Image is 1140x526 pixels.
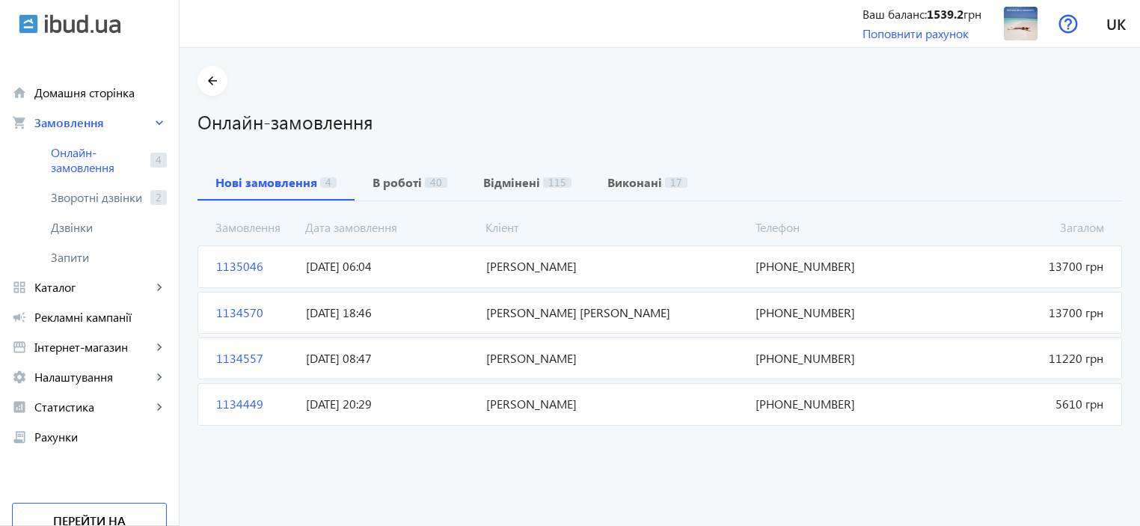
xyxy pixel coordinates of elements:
mat-icon: analytics [12,400,27,415]
span: 115 [543,177,571,188]
span: Рекламні кампанії [34,310,167,325]
span: [PERSON_NAME] [PERSON_NAME] [480,305,750,321]
span: [DATE] 20:29 [300,396,479,412]
span: [PHONE_NUMBER] [750,396,929,412]
span: Телефон [750,219,930,236]
span: Каталог [34,280,152,295]
span: 1134557 [210,350,300,367]
mat-icon: settings [12,370,27,385]
img: ibud_text.svg [45,14,120,34]
span: Домашня сторінка [34,85,167,100]
span: Загалом [930,219,1110,236]
b: Відмінені [483,177,540,189]
span: [PHONE_NUMBER] [750,350,929,367]
span: Кліент [479,219,750,236]
span: [PHONE_NUMBER] [750,305,929,321]
b: 1539.2 [927,6,963,22]
span: Дата замовлення [299,219,479,236]
span: 11220 грн [930,350,1109,367]
span: [DATE] 06:04 [300,258,479,275]
span: 1134449 [210,396,300,412]
span: Запити [51,250,167,265]
mat-icon: receipt_long [12,429,27,444]
span: 17 [665,177,687,188]
span: 13700 грн [930,305,1109,321]
mat-icon: arrow_back [203,72,222,91]
mat-icon: keyboard_arrow_right [152,115,167,130]
span: 1134570 [210,305,300,321]
mat-icon: grid_view [12,280,27,295]
span: 2 [150,190,167,205]
span: [PHONE_NUMBER] [750,258,929,275]
span: 1135046 [210,258,300,275]
mat-icon: shopping_cart [12,115,27,130]
b: В роботі [373,177,422,189]
span: 4 [150,153,167,168]
span: Інтернет-магазин [34,340,152,355]
span: 13700 грн [930,258,1109,275]
b: Нові замовлення [215,177,317,189]
span: uk [1106,14,1126,33]
span: Статистика [34,400,152,415]
span: Дзвінки [51,220,167,235]
span: 4 [320,177,337,188]
a: Поповнити рахунок [862,25,969,41]
span: Зворотні дзвінки [51,190,144,205]
mat-icon: keyboard_arrow_right [152,340,167,355]
span: Замовлення [34,115,152,130]
span: [PERSON_NAME] [480,396,750,412]
b: Виконані [607,177,662,189]
mat-icon: keyboard_arrow_right [152,400,167,415]
span: [DATE] 18:46 [300,305,479,321]
img: 231906787badc3dd810316139049756-59d97d10d2..jpeg [1004,7,1038,40]
div: Ваш баланс: грн [862,6,981,22]
span: Рахунки [34,429,167,444]
span: Налаштування [34,370,152,385]
img: ibud.svg [19,14,38,34]
mat-icon: keyboard_arrow_right [152,370,167,385]
span: [PERSON_NAME] [480,350,750,367]
span: [DATE] 08:47 [300,350,479,367]
span: Онлайн-замовлення [51,145,144,175]
img: help.svg [1058,14,1078,34]
mat-icon: keyboard_arrow_right [152,280,167,295]
span: [PERSON_NAME] [480,258,750,275]
span: 40 [425,177,447,188]
mat-icon: home [12,85,27,100]
h1: Онлайн-замовлення [197,108,1122,135]
mat-icon: campaign [12,310,27,325]
span: 5610 грн [930,396,1109,412]
mat-icon: storefront [12,340,27,355]
span: Замовлення [209,219,299,236]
